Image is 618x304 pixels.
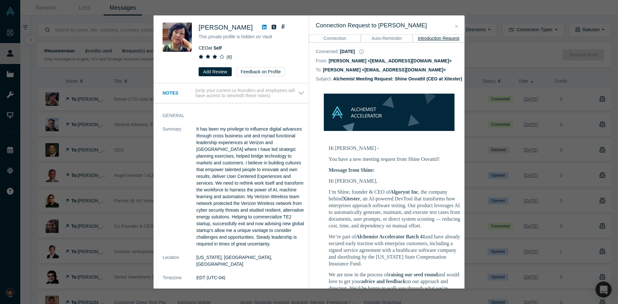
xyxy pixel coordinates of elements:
[309,34,361,42] button: Connection
[195,88,298,99] p: (only your current co-founders and employees will have access to view/edit these notes)
[227,54,232,60] i: ( 6 )
[361,279,406,284] strong: advice and feedback
[196,126,304,247] p: It has been my privilege to influence digital advances through cross business unit and myriad fun...
[316,48,339,55] dt: Connected :
[356,234,425,239] strong: Alchemist Accelerator Batch 41
[163,90,194,97] h3: Notes
[163,112,295,119] h3: General
[323,67,446,72] dd: [PERSON_NAME] <[EMAIL_ADDRESS][DOMAIN_NAME]>
[316,58,328,64] dt: From:
[329,178,464,184] p: Hi [PERSON_NAME],
[199,33,300,40] p: This private profile is hidden on Vault
[333,76,462,81] dd: Alchemist Meeting Request: Shine Oovattil (CEO at Xitester)
[316,67,322,73] dt: To:
[163,88,304,99] button: Notes (only your current co-founders and employees will have access to view/edit these notes)
[361,34,413,42] button: Auto-Reminder
[199,45,222,51] span: CEO at
[413,34,464,42] button: Introduction Request
[329,233,464,267] p: We’re part of and have already secured early traction with enterprise customers, including a sign...
[329,167,375,173] b: Message from Shine:
[324,94,454,131] img: banner-small-topicless.png
[329,145,464,152] p: Hi [PERSON_NAME] -
[388,272,438,277] strong: raising our seed round
[329,271,464,298] p: We are now in the process of and would love to get your on our approach and direction. We’d be ha...
[163,254,196,274] dt: Location
[343,196,360,201] strong: Xitester
[329,189,464,229] p: I’m Shine, founder & CEO of , the company behind , an AI-powered DevTool that transforms how ente...
[196,254,304,268] dd: [US_STATE], [GEOGRAPHIC_DATA], [GEOGRAPHIC_DATA]
[163,274,196,288] dt: Timezone
[316,76,332,82] dt: Subject:
[236,67,286,76] button: Feedback on Profile
[213,45,222,51] a: Self
[163,126,196,254] dt: Summary
[196,274,304,281] dd: EDT (UTC-04)
[199,67,232,76] button: Add Review
[163,23,192,52] img: Marjorie Hsu's Profile Image
[340,49,355,54] dd: [DATE]
[329,58,452,63] dd: [PERSON_NAME] <[EMAIL_ADDRESS][DOMAIN_NAME]>
[453,23,460,30] button: Close
[390,189,418,195] strong: Algorynt Inc
[316,21,458,30] h3: Connection Request to [PERSON_NAME]
[329,156,464,162] p: You have a new meeting request from Shine Oovattil!
[199,24,253,31] span: [PERSON_NAME]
